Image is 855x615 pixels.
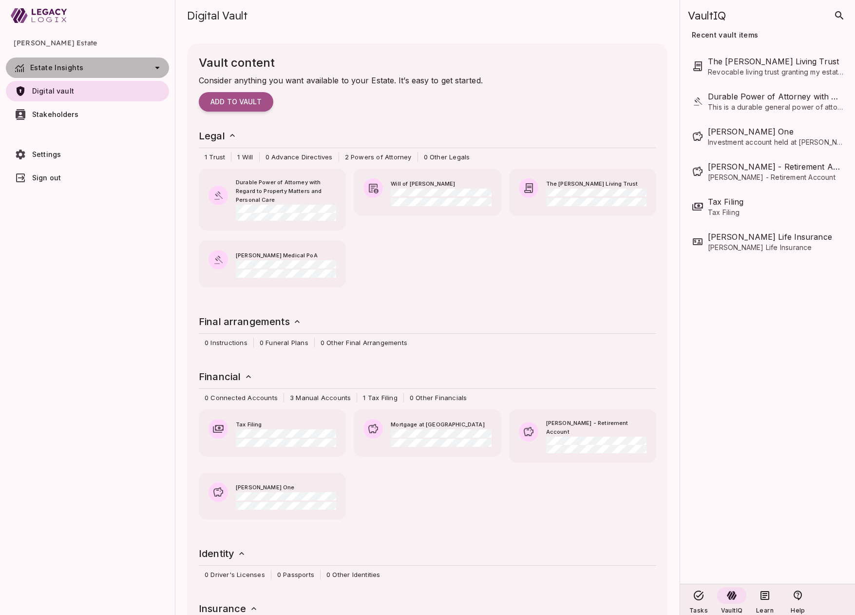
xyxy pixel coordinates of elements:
span: Digital vault [32,87,74,95]
div: [PERSON_NAME] OneInvestment account held at [PERSON_NAME] [PERSON_NAME] [692,119,843,154]
span: The [PERSON_NAME] Living Trust [546,180,646,189]
span: 0 Passports [271,570,320,579]
span: [PERSON_NAME] - Retirement Account [546,419,646,437]
div: Financial 0 Connected Accounts3 Manual Accounts1 Tax Filing0 Other Financials [189,364,666,407]
a: Settings [6,144,169,165]
div: Estate Insights [6,58,169,78]
span: Tax Filing [708,208,843,217]
span: 0 Funeral Plans [254,338,314,347]
span: The Henry Smith Living Trust [708,56,843,67]
button: Will of [PERSON_NAME] [354,169,501,216]
span: Tasks [689,607,708,614]
span: 0 Connected Accounts [199,393,284,403]
span: Tax Filing [708,196,843,208]
div: Legal 1 Trust1 Will0 Advance Directives2 Powers of Attorney0 Other Legals [189,123,666,167]
span: Schwab - Retirement Account [708,161,843,173]
span: 3 Manual Accounts [284,393,357,403]
button: [PERSON_NAME] - Retirement Account [509,409,656,462]
span: 1 Trust [199,152,231,162]
a: Stakeholders [6,104,169,125]
button: [PERSON_NAME] Medical PoA [199,240,346,288]
div: Tax FilingTax Filing [692,189,843,224]
div: The [PERSON_NAME] Living TrustRevocable living trust granting my estate to the spouse, then to ch... [692,49,843,84]
span: Add to vault [210,97,262,106]
h6: Legal [199,128,237,144]
div: [PERSON_NAME] Life Insurance[PERSON_NAME] Life Insurance [692,224,843,259]
span: Digital Vault [187,9,247,22]
span: Stakeholders [32,110,78,118]
a: Sign out [6,168,169,188]
span: 1 Will [231,152,259,162]
span: [PERSON_NAME] One [236,483,336,492]
span: Help [791,607,805,614]
span: Durable Power of Attorney with Regard to Property Matters and Personal Care [708,91,843,102]
button: Add to vault [199,92,273,112]
span: Mortgage at [GEOGRAPHIC_DATA] [391,421,491,429]
span: 0 Other Final Arrangements [315,338,413,347]
div: Identity 0 Driver's Licenses0 Passports0 Other Identities [189,541,666,584]
span: 0 Other Financials [404,393,473,403]
a: Digital vault [6,81,169,101]
span: [PERSON_NAME] - Retirement Account [708,173,843,182]
div: Final arrangements 0 Instructions0 Funeral Plans0 Other Final Arrangements [189,309,666,352]
button: Mortgage at [GEOGRAPHIC_DATA] [354,409,501,457]
button: Tax Filing [199,409,346,457]
span: Investment account held at [PERSON_NAME] [PERSON_NAME] [708,137,843,147]
span: 0 Instructions [199,338,253,347]
h6: Financial [199,369,253,384]
div: [PERSON_NAME] - Retirement Account[PERSON_NAME] - Retirement Account [692,154,843,189]
span: Estate Insights [30,63,83,72]
span: VaultIQ [721,607,742,614]
button: The [PERSON_NAME] Living Trust [509,169,656,216]
span: Settings [32,150,61,158]
span: Recent vault items [692,31,758,41]
span: This is a durable general power of attorney document executed by [PERSON_NAME] on [DATE] in [US_S... [708,102,843,112]
span: 0 Other Identities [321,570,386,579]
span: 0 Other Legals [418,152,476,162]
span: Tax Filing [236,421,336,429]
span: Vault content [199,56,275,70]
span: 2 Powers of Attorney [339,152,418,162]
span: Will of [PERSON_NAME] [391,180,491,189]
span: Consider anything you want available to your Estate. It’s easy to get started. [199,76,483,85]
button: [PERSON_NAME] One [199,473,346,520]
h6: Final arrangements [199,314,302,329]
h6: Identity [199,546,247,561]
span: Schwab One [708,126,843,137]
span: [PERSON_NAME] Estate [14,31,161,55]
span: [PERSON_NAME] Life Insurance [708,243,843,252]
span: Revocable living trust granting my estate to the spouse, then to children and charitable gifts. [708,67,843,77]
span: Sign out [32,173,61,182]
span: Henry Smith Life Insurance [708,231,843,243]
span: Learn [756,607,774,614]
span: 0 Advance Directives [260,152,339,162]
span: 1 Tax Filing [357,393,403,403]
span: [PERSON_NAME] Medical PoA [236,251,336,260]
div: Durable Power of Attorney with Regard to Property Matters and Personal CareThis is a durable gene... [692,84,843,119]
span: Durable Power of Attorney with Regard to Property Matters and Personal Care [236,178,336,205]
button: Durable Power of Attorney with Regard to Property Matters and Personal Care [199,169,346,231]
span: 0 Driver's Licenses [199,570,271,579]
span: VaultIQ [688,9,725,22]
